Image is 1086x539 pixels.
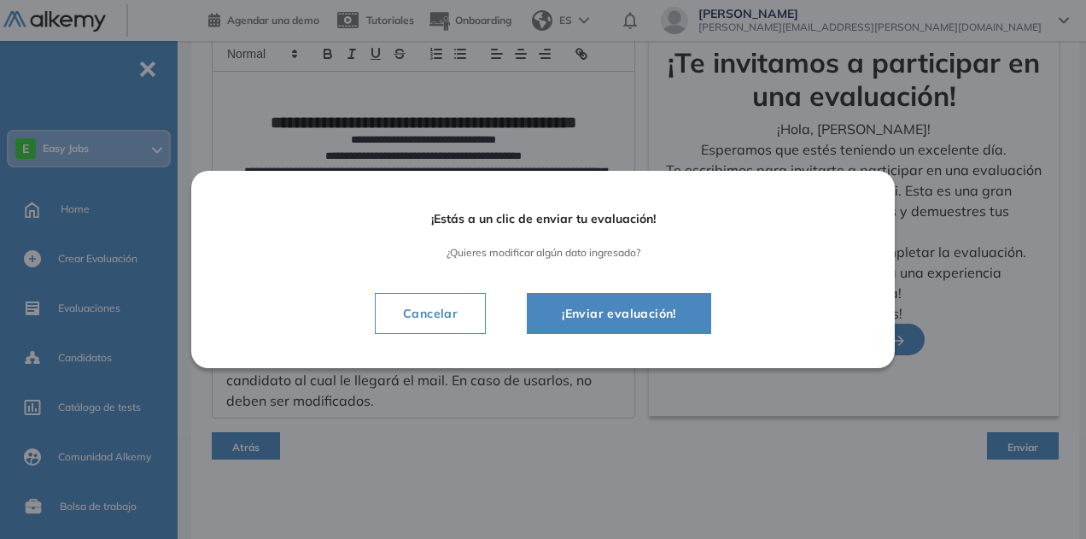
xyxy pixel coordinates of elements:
[548,303,690,324] span: ¡Enviar evaluación!
[239,212,847,226] span: ¡Estás a un clic de enviar tu evaluación!
[239,247,847,259] span: ¿Quieres modificar algún dato ingresado?
[527,293,711,334] button: ¡Enviar evaluación!
[375,293,486,334] button: Cancelar
[389,303,471,324] span: Cancelar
